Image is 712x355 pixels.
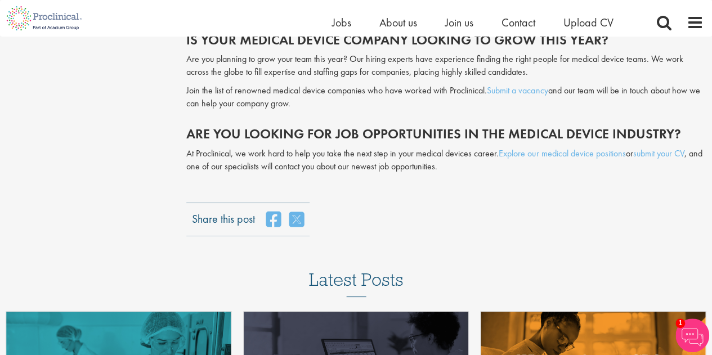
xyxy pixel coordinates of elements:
[309,270,404,297] h3: Latest Posts
[186,127,704,141] h2: Are You Looking for Job Opportunities in the Medical Device Industry?
[499,147,625,159] a: Explore our medical device positions
[186,84,704,110] p: Join the list of renowned medical device companies who have worked with Proclinical. and our team...
[633,147,684,159] a: submit your CV
[675,318,685,328] span: 1
[379,15,417,30] a: About us
[563,15,614,30] a: Upload CV
[487,84,548,96] a: Submit a vacancy
[192,211,255,219] label: Share this post
[186,147,704,173] p: At Proclinical, we work hard to help you take the next step in your medical devices career. or , ...
[501,15,535,30] a: Contact
[186,53,704,79] p: Are you planning to grow your team this year? Our hiring experts have experience finding the righ...
[186,33,704,47] h2: Is Your Medical Device Company Looking to Grow This Year?
[675,318,709,352] img: Chatbot
[266,211,281,228] a: share on facebook
[332,15,351,30] a: Jobs
[289,211,304,228] a: share on twitter
[445,15,473,30] a: Join us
